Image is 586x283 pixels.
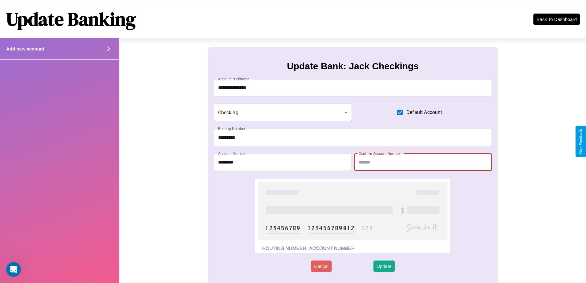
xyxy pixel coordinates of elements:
h3: Update Bank: Jack Checkings [287,61,419,71]
div: Checking [214,104,352,121]
iframe: Intercom live chat [6,262,21,277]
label: Routing Number [218,126,245,131]
button: Back To Dashboard [533,14,580,25]
span: Default Account [406,109,442,116]
img: check [255,179,450,253]
h1: Update Banking [6,6,136,32]
button: Update [373,261,394,272]
h4: Add new account [6,46,44,51]
label: Confirm Account Number [359,151,401,156]
button: Cancel [311,261,332,272]
label: Account Number [218,151,246,156]
label: Account Nickname [218,76,249,82]
div: Give Feedback [579,129,583,154]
